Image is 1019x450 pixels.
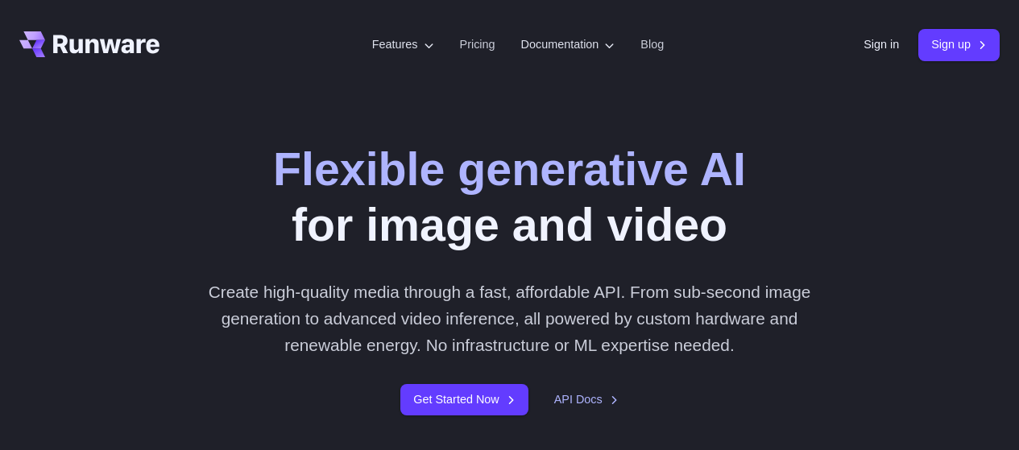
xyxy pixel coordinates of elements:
[864,35,899,54] a: Sign in
[400,384,528,415] a: Get Started Now
[19,31,159,57] a: Go to /
[640,35,664,54] a: Blog
[918,29,1000,60] a: Sign up
[521,35,615,54] label: Documentation
[196,279,823,359] p: Create high-quality media through a fast, affordable API. From sub-second image generation to adv...
[273,142,746,253] h1: for image and video
[554,390,619,409] a: API Docs
[372,35,434,54] label: Features
[460,35,495,54] a: Pricing
[273,143,746,195] strong: Flexible generative AI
